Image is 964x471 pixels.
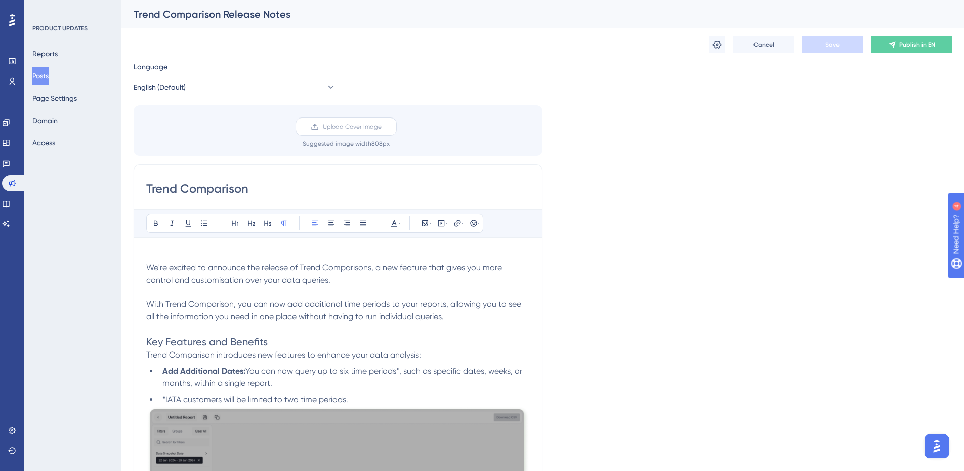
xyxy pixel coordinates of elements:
button: Publish in EN [871,36,952,53]
div: 4 [70,5,73,13]
input: Post Title [146,181,530,197]
span: You can now query up to six time periods*, such as specific dates, weeks, or months, within a sin... [162,366,524,388]
span: With Trend Comparison, you can now add additional time periods to your reports, allowing you to s... [146,299,523,321]
button: Cancel [733,36,794,53]
div: Suggested image width 808 px [303,140,390,148]
button: Page Settings [32,89,77,107]
span: Key Features and Benefits [146,336,268,348]
button: Domain [32,111,58,130]
span: Publish in EN [899,41,935,49]
span: *IATA customers will be limited to two time periods. [162,395,348,404]
span: Cancel [753,41,774,49]
button: Save [802,36,863,53]
span: Upload Cover Image [323,123,382,131]
strong: Add Additional Dates: [162,366,245,376]
span: English (Default) [134,81,186,93]
button: English (Default) [134,77,336,97]
button: Access [32,134,55,152]
div: PRODUCT UPDATES [32,24,88,32]
span: Need Help? [24,3,63,15]
span: Language [134,61,167,73]
button: Posts [32,67,49,85]
button: Reports [32,45,58,63]
span: Trend Comparison introduces new features to enhance your data analysis: [146,350,421,360]
div: Trend Comparison Release Notes [134,7,927,21]
iframe: UserGuiding AI Assistant Launcher [921,431,952,461]
span: Save [825,41,840,49]
span: We're excited to announce the release of Trend Comparisons, a new feature that gives you more con... [146,263,504,285]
